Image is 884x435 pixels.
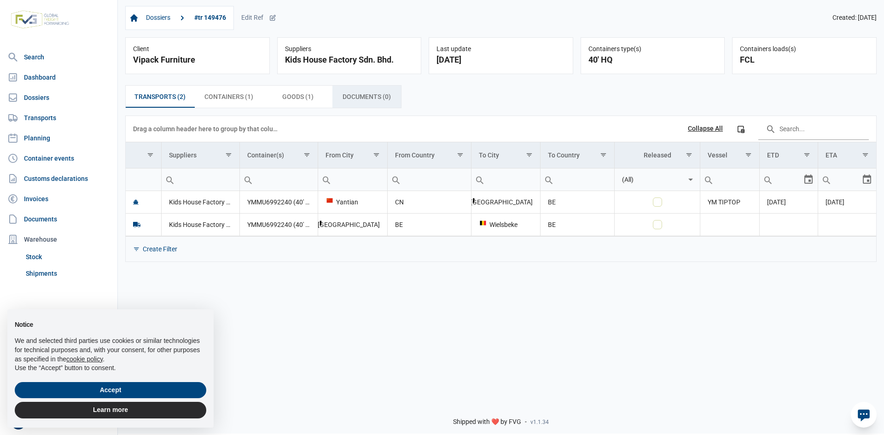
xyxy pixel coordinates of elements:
[66,355,103,363] a: cookie policy
[700,191,760,214] td: YM TIPTOP
[240,191,318,214] td: YMMU6992240 (40' HQ)
[525,418,527,426] span: -
[745,151,752,158] span: Show filter options for column 'Vessel'
[318,168,387,191] input: Filter cell
[471,168,488,191] div: Search box
[162,213,240,236] td: Kids House Factory Sdn. Bhd.
[541,142,615,168] td: Column To Country
[388,213,471,236] td: BE
[548,151,580,159] div: To Country
[162,191,240,214] td: Kids House Factory Sdn. Bhd.
[479,151,499,159] div: To City
[388,168,471,191] td: Filter cell
[760,168,803,191] input: Filter cell
[4,190,114,208] a: Invoices
[15,320,206,330] h2: Notice
[162,142,240,168] td: Column Suppliers
[760,168,818,191] td: Filter cell
[541,168,614,191] input: Filter cell
[471,168,540,191] input: Filter cell
[126,168,162,191] td: Filter cell
[740,45,869,53] div: Containers loads(s)
[326,197,380,207] div: Yantian
[4,230,114,249] div: Warehouse
[803,168,814,191] div: Select
[169,151,197,159] div: Suppliers
[479,220,533,229] div: Wielsbeke
[818,168,861,191] input: Filter cell
[388,168,404,191] div: Search box
[395,151,435,159] div: From Country
[15,364,206,373] p: Use the “Accept” button to consent.
[326,151,354,159] div: From City
[818,142,876,168] td: Column ETA
[4,68,114,87] a: Dashboard
[686,151,692,158] span: Show filter options for column 'Released'
[388,191,471,214] td: CN
[143,245,177,253] div: Create Filter
[685,168,696,191] div: Select
[133,53,262,66] div: Vipack Furniture
[818,168,876,191] td: Filter cell
[700,168,717,191] div: Search box
[318,168,335,191] div: Search box
[303,151,310,158] span: Show filter options for column 'Container(s)'
[282,91,314,102] span: Goods (1)
[826,151,837,159] div: ETA
[4,210,114,228] a: Documents
[4,149,114,168] a: Container events
[133,122,281,136] div: Drag a column header here to group by that column
[760,142,818,168] td: Column ETD
[832,14,877,22] span: Created: [DATE]
[530,418,549,426] span: v1.1.34
[15,382,206,399] button: Accept
[588,53,717,66] div: 40' HQ
[126,116,876,261] div: Data grid with 2 rows and 11 columns
[240,168,256,191] div: Search box
[318,142,388,168] td: Column From City
[861,168,872,191] div: Select
[15,336,206,364] p: We and selected third parties use cookies or similar technologies for technical purposes and, wit...
[803,151,810,158] span: Show filter options for column 'ETD'
[147,151,154,158] span: Show filter options for column ''
[204,91,253,102] span: Containers (1)
[740,53,869,66] div: FCL
[4,129,114,147] a: Planning
[133,116,869,142] div: Data grid toolbar
[479,197,533,207] div: [GEOGRAPHIC_DATA]
[126,142,162,168] td: Column
[22,249,114,265] a: Stock
[15,402,206,418] button: Learn more
[7,7,73,32] img: FVG - Global freight forwarding
[225,151,232,158] span: Show filter options for column 'Suppliers'
[526,151,533,158] span: Show filter options for column 'To City'
[162,168,239,191] input: Filter cell
[700,168,760,191] td: Filter cell
[191,10,230,26] a: #tr 149476
[240,168,318,191] input: Filter cell
[826,198,844,206] span: [DATE]
[862,151,869,158] span: Show filter options for column 'ETA'
[241,14,276,22] div: Edit Ref
[162,168,240,191] td: Filter cell
[767,151,779,159] div: ETD
[373,151,380,158] span: Show filter options for column 'From City'
[818,168,835,191] div: Search box
[588,45,717,53] div: Containers type(s)
[285,53,414,66] div: Kids House Factory Sdn. Bhd.
[343,91,391,102] span: Documents (0)
[142,10,174,26] a: Dossiers
[436,45,565,53] div: Last update
[708,151,727,159] div: Vessel
[733,121,749,137] div: Column Chooser
[436,53,565,66] div: [DATE]
[758,118,869,140] input: Search in the data grid
[134,91,186,102] span: Transports (2)
[4,48,114,66] a: Search
[615,168,685,191] input: Filter cell
[326,220,380,229] div: [GEOGRAPHIC_DATA]
[4,109,114,127] a: Transports
[688,125,723,133] div: Collapse All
